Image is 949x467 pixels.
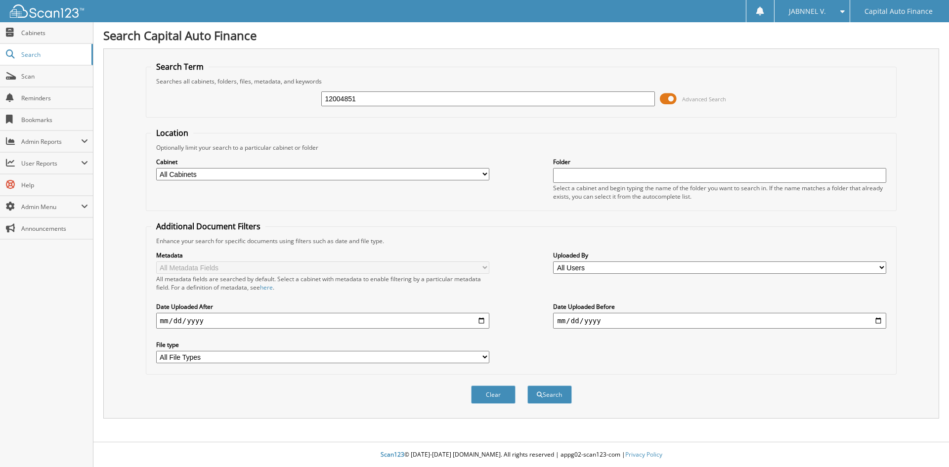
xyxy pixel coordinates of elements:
[900,420,949,467] iframe: Chat Widget
[527,385,572,404] button: Search
[103,27,939,43] h1: Search Capital Auto Finance
[21,50,86,59] span: Search
[151,143,892,152] div: Optionally limit your search to a particular cabinet or folder
[553,313,886,329] input: end
[10,4,84,18] img: scan123-logo-white.svg
[21,72,88,81] span: Scan
[151,221,265,232] legend: Additional Document Filters
[21,224,88,233] span: Announcements
[156,313,489,329] input: start
[553,302,886,311] label: Date Uploaded Before
[156,251,489,259] label: Metadata
[156,302,489,311] label: Date Uploaded After
[151,127,193,138] legend: Location
[553,251,886,259] label: Uploaded By
[151,237,892,245] div: Enhance your search for specific documents using filters such as date and file type.
[93,443,949,467] div: © [DATE]-[DATE] [DOMAIN_NAME]. All rights reserved | appg02-scan123-com |
[381,450,404,459] span: Scan123
[156,158,489,166] label: Cabinet
[21,181,88,189] span: Help
[260,283,273,292] a: here
[21,137,81,146] span: Admin Reports
[21,29,88,37] span: Cabinets
[156,340,489,349] label: File type
[21,116,88,124] span: Bookmarks
[553,158,886,166] label: Folder
[682,95,726,103] span: Advanced Search
[21,159,81,168] span: User Reports
[21,203,81,211] span: Admin Menu
[21,94,88,102] span: Reminders
[151,77,892,85] div: Searches all cabinets, folders, files, metadata, and keywords
[553,184,886,201] div: Select a cabinet and begin typing the name of the folder you want to search in. If the name match...
[471,385,516,404] button: Clear
[151,61,209,72] legend: Search Term
[864,8,933,14] span: Capital Auto Finance
[625,450,662,459] a: Privacy Policy
[789,8,826,14] span: JABNNEL V.
[156,275,489,292] div: All metadata fields are searched by default. Select a cabinet with metadata to enable filtering b...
